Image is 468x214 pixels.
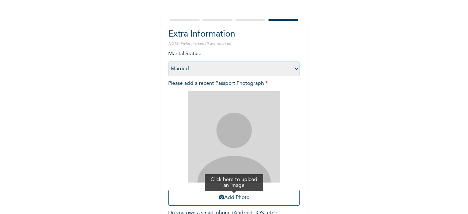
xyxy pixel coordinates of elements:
[168,190,300,206] button: Add Photo
[188,91,280,183] img: Crop
[168,28,300,41] h2: Extra Information
[168,41,300,46] p: NOTE: Fields marked (*) are required
[168,51,300,71] span: Marital Status :
[168,81,300,209] span: Please add a recent Passport Photograph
